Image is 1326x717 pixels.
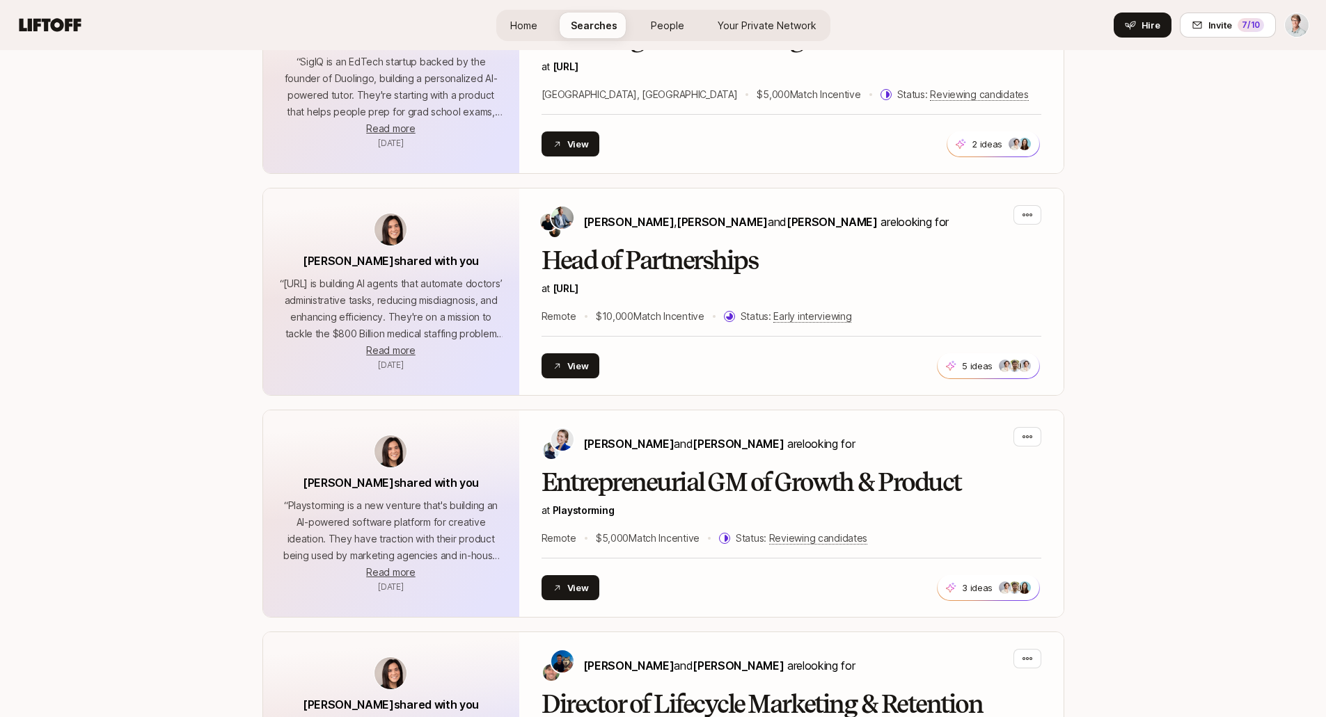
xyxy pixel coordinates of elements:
[1009,581,1022,594] img: db72d8b9_d9dc_469e_ace9_f485dd475bed.jpg
[640,13,695,38] a: People
[1000,360,1012,372] img: eaf400a9_754c_4e56_acc7_78e7ec397112.jpg
[553,282,578,294] a: [URL]
[551,207,574,229] img: Taylor Berghane
[549,226,560,237] img: Myles Elliott
[303,698,479,711] span: [PERSON_NAME] shared with you
[280,54,503,120] p: “ SigIQ is an EdTech startup backed by the founder of Duolingo, building a personalized AI-powere...
[1009,138,1022,150] img: eaf400a9_754c_4e56_acc7_78e7ec397112.jpg
[374,435,407,467] img: avatar-url
[962,359,993,373] p: 5 ideas
[553,504,615,516] span: Playstorming
[897,86,1029,103] p: Status:
[1019,360,1032,372] img: eaf400a9_754c_4e56_acc7_78e7ec397112.jpg
[1180,13,1276,38] button: Invite7/10
[674,437,784,451] span: and
[540,214,557,230] img: Michael Tannenbaum
[542,469,1041,497] h2: Entrepreneurial GM of Growth & Product
[583,659,674,672] span: [PERSON_NAME]
[374,657,407,689] img: avatar-url
[551,428,574,451] img: Daniela Plattner
[1238,18,1264,32] div: 7 /10
[596,530,700,547] p: $5,000 Match Incentive
[707,13,828,38] a: Your Private Network
[718,19,816,31] span: Your Private Network
[542,86,738,103] p: [GEOGRAPHIC_DATA], [GEOGRAPHIC_DATA]
[571,19,617,31] span: Searches
[366,564,415,581] button: Read more
[553,61,578,72] a: [URL]
[768,215,878,229] span: and
[378,138,404,148] span: September 4, 2025 7:03am
[674,659,784,672] span: and
[962,581,993,595] p: 3 ideas
[583,213,949,231] p: are looking for
[303,476,479,490] span: [PERSON_NAME] shared with you
[1000,581,1012,594] img: eaf400a9_754c_4e56_acc7_78e7ec397112.jpg
[366,342,415,359] button: Read more
[937,353,1040,379] button: 5 ideas
[551,650,574,672] img: Colin Buckley
[542,530,576,547] p: Remote
[560,13,629,38] a: Searches
[741,308,852,325] p: Status:
[769,532,867,545] span: Reviewing candidates
[542,308,576,325] p: Remote
[366,566,415,578] span: Read more
[543,442,560,459] img: Hayley Darden
[378,360,404,370] span: September 4, 2025 7:03am
[374,214,407,245] img: avatar-url
[1142,18,1160,32] span: Hire
[366,344,415,356] span: Read more
[787,215,878,229] span: [PERSON_NAME]
[1019,581,1032,594] img: 69bfbc06_3895_4533_bbf5_f7905e4542e1.jpg
[543,664,560,681] img: Josh Pierce
[510,19,537,31] span: Home
[366,122,415,134] span: Read more
[542,58,1041,75] p: at
[280,497,503,564] p: “ Playstorming is a new venture that's building an AI-powered software platform for creative idea...
[757,86,860,103] p: $5,000 Match Incentive
[1009,360,1022,372] img: db72d8b9_d9dc_469e_ace9_f485dd475bed.jpg
[674,215,768,229] span: ,
[583,656,855,675] p: are looking for
[1285,13,1309,37] img: Charlie Vestner
[693,659,784,672] span: [PERSON_NAME]
[947,131,1040,157] button: 2 ideas
[1284,13,1309,38] button: Charlie Vestner
[651,19,684,31] span: People
[596,308,704,325] p: $10,000 Match Incentive
[736,530,867,547] p: Status:
[499,13,548,38] a: Home
[378,581,404,592] span: September 4, 2025 7:03am
[366,120,415,137] button: Read more
[542,131,600,156] button: View
[1114,13,1171,38] button: Hire
[1208,18,1232,32] span: Invite
[1019,138,1032,150] img: 69bfbc06_3895_4533_bbf5_f7905e4542e1.jpg
[280,275,503,342] p: “ [URL] is building AI agents that automate doctors’ administrative tasks, reducing misdiagnosis,...
[583,215,674,229] span: [PERSON_NAME]
[542,353,600,378] button: View
[693,437,784,451] span: [PERSON_NAME]
[303,254,479,268] span: [PERSON_NAME] shared with you
[583,437,674,451] span: [PERSON_NAME]
[542,575,600,600] button: View
[542,502,1041,519] p: at
[930,88,1028,101] span: Reviewing candidates
[542,280,1041,297] p: at
[773,310,851,323] span: Early interviewing
[542,247,1041,275] h2: Head of Partnerships
[937,574,1040,601] button: 3 ideas
[972,137,1002,151] p: 2 ideas
[583,435,855,453] p: are looking for
[677,215,768,229] span: [PERSON_NAME]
